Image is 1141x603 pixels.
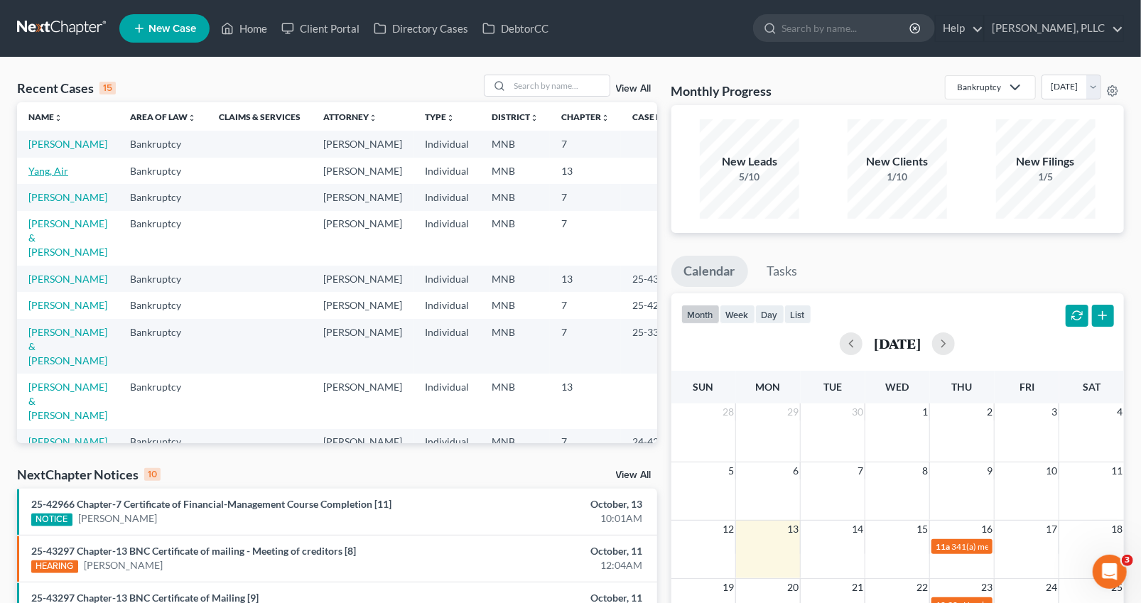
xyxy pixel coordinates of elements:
a: [PERSON_NAME] [28,191,107,203]
span: 6 [791,462,800,479]
td: 13 [550,374,621,428]
a: Home [214,16,274,41]
td: Bankruptcy [119,292,207,318]
td: [PERSON_NAME] [312,374,413,428]
span: Wed [886,381,909,393]
td: Individual [413,184,480,210]
span: 14 [850,521,865,538]
i: unfold_more [530,114,539,122]
span: 16 [980,521,994,538]
td: Bankruptcy [119,184,207,210]
div: Bankruptcy [957,81,1001,93]
a: [PERSON_NAME] & [PERSON_NAME] [28,381,107,421]
span: 23 [980,579,994,596]
td: Bankruptcy [119,266,207,292]
span: 13 [786,521,800,538]
td: Individual [413,429,480,455]
button: week [720,305,755,324]
h2: [DATE] [874,336,921,351]
td: [PERSON_NAME] [312,211,413,266]
td: 7 [550,211,621,266]
td: 7 [550,131,621,157]
td: 13 [550,158,621,184]
td: 25-33046 [621,319,689,374]
span: Tue [823,381,842,393]
span: 3 [1122,555,1133,566]
td: MNB [480,374,550,428]
td: MNB [480,429,550,455]
span: 28 [721,403,735,420]
span: 9 [985,462,994,479]
td: Individual [413,292,480,318]
a: 25-43297 Chapter-13 BNC Certificate of mailing - Meeting of creditors [8] [31,545,356,557]
span: Mon [756,381,781,393]
td: [PERSON_NAME] [312,292,413,318]
td: MNB [480,266,550,292]
span: 17 [1044,521,1059,538]
div: New Leads [700,153,799,170]
input: Search by name... [782,15,912,41]
div: 1/5 [996,170,1096,184]
td: 7 [550,184,621,210]
td: MNB [480,158,550,184]
span: 1 [921,403,929,420]
td: Individual [413,211,480,266]
a: View All [616,84,651,94]
i: unfold_more [369,114,377,122]
a: [PERSON_NAME] [28,138,107,150]
button: list [784,305,811,324]
td: MNB [480,211,550,266]
span: 29 [786,403,800,420]
a: [PERSON_NAME] [28,299,107,311]
div: 10:01AM [448,511,642,526]
span: Sat [1083,381,1101,393]
a: [PERSON_NAME] & [PERSON_NAME] [28,217,107,258]
i: unfold_more [188,114,196,122]
a: [PERSON_NAME] [28,273,107,285]
td: Individual [413,131,480,157]
a: [PERSON_NAME] [28,435,107,447]
a: Area of Lawunfold_more [130,112,196,122]
td: Individual [413,374,480,428]
td: Bankruptcy [119,211,207,266]
td: 25-42966 [621,292,689,318]
td: 24-42015 [621,429,689,455]
span: 3 [1050,403,1059,420]
i: unfold_more [54,114,63,122]
td: [PERSON_NAME] [312,184,413,210]
td: Bankruptcy [119,429,207,455]
button: day [755,305,784,324]
a: Directory Cases [367,16,475,41]
i: unfold_more [601,114,610,122]
div: 15 [99,82,116,94]
span: 30 [850,403,865,420]
span: 10 [1044,462,1059,479]
td: [PERSON_NAME] [312,266,413,292]
span: 24 [1044,579,1059,596]
iframe: Intercom live chat [1093,555,1127,589]
a: 25-42966 Chapter-7 Certificate of Financial-Management Course Completion [11] [31,498,391,510]
div: NOTICE [31,514,72,526]
span: 22 [915,579,929,596]
a: [PERSON_NAME] [78,511,157,526]
th: Claims & Services [207,102,312,131]
td: 7 [550,429,621,455]
button: month [681,305,720,324]
div: Recent Cases [17,80,116,97]
span: 18 [1110,521,1124,538]
span: 21 [850,579,865,596]
span: Fri [1020,381,1034,393]
div: 1/10 [848,170,947,184]
td: 13 [550,266,621,292]
td: Bankruptcy [119,374,207,428]
td: Individual [413,266,480,292]
span: 7 [856,462,865,479]
a: [PERSON_NAME] [84,558,163,572]
td: Bankruptcy [119,131,207,157]
div: NextChapter Notices [17,466,161,483]
input: Search by name... [510,75,610,96]
span: 11 [1110,462,1124,479]
td: 7 [550,292,621,318]
a: [PERSON_NAME], PLLC [985,16,1123,41]
a: Attorneyunfold_more [323,112,377,122]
